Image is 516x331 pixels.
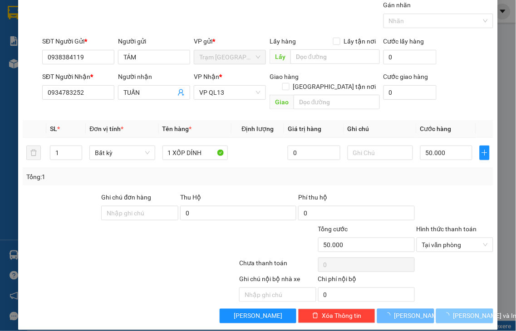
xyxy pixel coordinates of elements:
label: Cước giao hàng [383,73,428,80]
button: deleteXóa Thông tin [298,309,375,323]
button: plus [480,146,490,160]
div: Chưa thanh toán [238,258,317,274]
th: Ghi chú [344,120,417,138]
label: Cước lấy hàng [383,38,424,45]
div: Phí thu hộ [298,192,414,206]
input: VD: Bàn, Ghế [162,146,228,160]
span: loading [443,312,453,319]
span: Lấy hàng [270,38,296,45]
span: Trạm Ninh Hải [199,50,260,64]
div: Người gửi [118,36,190,46]
input: Dọc đường [294,95,380,109]
span: user-add [177,89,185,96]
input: 0 [288,146,340,160]
div: VP gửi [194,36,266,46]
input: Cước lấy hàng [383,50,437,64]
input: Ghi chú đơn hàng [101,206,178,220]
span: VP Nhận [194,73,219,80]
span: Cước hàng [420,125,452,132]
span: loading [384,312,394,319]
span: SL [50,125,57,132]
button: [PERSON_NAME] [220,309,297,323]
div: Tổng: 1 [26,172,200,182]
span: Giá trị hàng [288,125,321,132]
span: [PERSON_NAME] [394,311,443,321]
span: Đơn vị tính [89,125,123,132]
input: Nhập ghi chú [239,287,316,302]
span: Tổng cước [318,225,348,233]
div: Ghi chú nội bộ nhà xe [239,274,316,287]
div: SĐT Người Nhận [42,72,114,82]
span: Giao [270,95,294,109]
span: Tại văn phòng [422,238,488,252]
div: Chi phí nội bộ [318,274,415,287]
span: Xóa Thông tin [322,311,362,321]
span: [PERSON_NAME] [234,311,282,321]
input: Ghi Chú [348,146,413,160]
label: Ghi chú đơn hàng [101,194,151,201]
span: delete [312,312,319,320]
span: Giao hàng [270,73,299,80]
b: Biên nhận gởi hàng hóa [59,13,87,87]
span: Thu Hộ [180,194,201,201]
button: [PERSON_NAME] [377,309,434,323]
span: plus [480,149,489,156]
input: Dọc đường [290,49,380,64]
button: delete [26,146,41,160]
span: [GEOGRAPHIC_DATA] tận nơi [290,82,380,92]
span: VP QL13 [199,86,260,99]
label: Gán nhãn [383,1,411,9]
span: Lấy tận nơi [340,36,380,46]
input: Cước giao hàng [383,85,437,100]
div: Người nhận [118,72,190,82]
b: An Anh Limousine [11,58,50,101]
label: Hình thức thanh toán [417,225,477,233]
span: Lấy [270,49,290,64]
span: Tên hàng [162,125,192,132]
div: SĐT Người Gửi [42,36,114,46]
button: [PERSON_NAME] và In [436,309,493,323]
span: Bất kỳ [95,146,149,160]
span: Định lượng [242,125,274,132]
